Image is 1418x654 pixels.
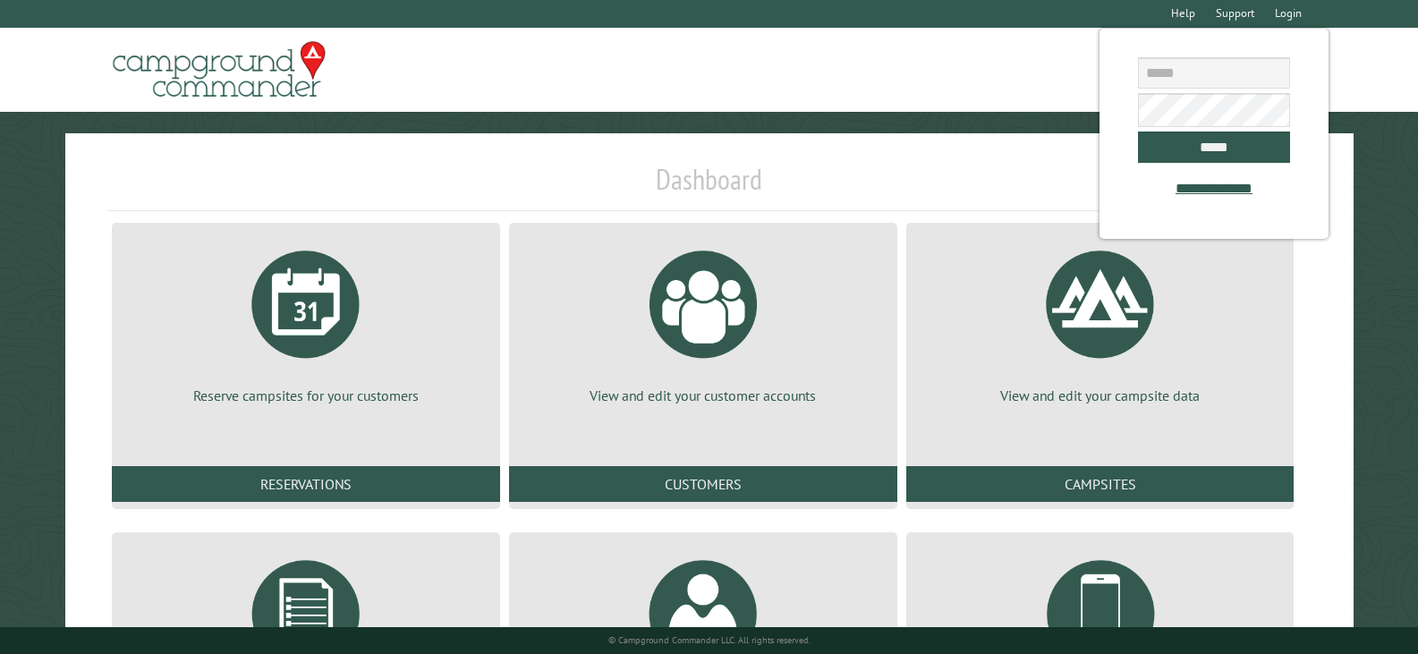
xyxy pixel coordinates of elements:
[608,634,811,646] small: © Campground Commander LLC. All rights reserved.
[107,162,1311,211] h1: Dashboard
[531,237,876,405] a: View and edit your customer accounts
[509,466,897,502] a: Customers
[928,237,1273,405] a: View and edit your campsite data
[107,35,331,105] img: Campground Commander
[112,466,500,502] a: Reservations
[928,386,1273,405] p: View and edit your campsite data
[133,386,479,405] p: Reserve campsites for your customers
[531,386,876,405] p: View and edit your customer accounts
[133,237,479,405] a: Reserve campsites for your customers
[906,466,1295,502] a: Campsites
